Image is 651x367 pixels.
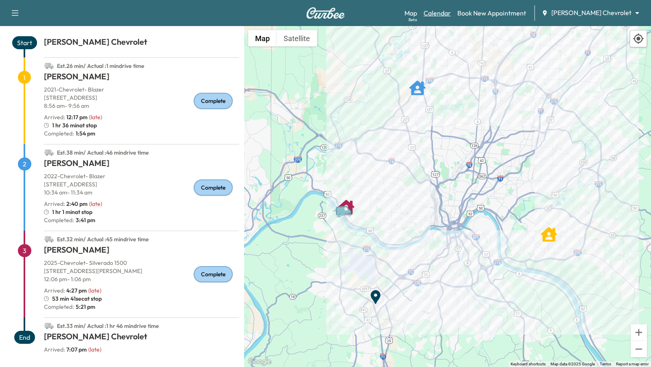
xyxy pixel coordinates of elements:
[44,172,239,180] p: 2022 - Chevrolet - Blazer
[44,331,239,345] h1: [PERSON_NAME] Chevrolet
[66,346,87,353] span: 7:07 pm
[88,346,101,353] span: ( late )
[511,361,546,367] button: Keyboard shortcuts
[246,356,273,367] img: Google
[88,287,101,294] span: ( late )
[424,8,451,18] a: Calendar
[44,129,239,138] p: Completed:
[248,30,277,46] button: Show street map
[66,287,87,294] span: 4:27 pm
[57,62,144,70] span: Est. 26 min / Actual : 1 min drive time
[404,8,417,18] a: MapBeta
[44,259,239,267] p: 2025 - Chevrolet - Silverado 1500
[306,7,345,19] img: Curbee Logo
[44,94,239,102] p: [STREET_ADDRESS]
[74,216,95,224] span: 3:41 pm
[57,322,159,330] span: Est. 33 min / Actual : 1 hr 46 min drive time
[194,179,233,196] div: Complete
[89,114,102,121] span: ( late )
[194,93,233,109] div: Complete
[44,157,239,172] h1: [PERSON_NAME]
[409,76,426,92] gmp-advanced-marker: Edward Clark
[630,30,647,47] div: Recenter map
[44,113,87,121] p: Arrived :
[12,36,37,49] span: Start
[44,267,239,275] p: [STREET_ADDRESS][PERSON_NAME]
[44,71,239,85] h1: [PERSON_NAME]
[541,222,557,238] gmp-advanced-marker: James Bilz
[44,345,87,354] p: Arrived :
[44,216,239,224] p: Completed:
[332,197,360,211] gmp-advanced-marker: Van
[44,36,239,51] h1: [PERSON_NAME] Chevrolet
[246,356,273,367] a: Open this area in Google Maps (opens a new window)
[57,149,149,156] span: Est. 38 min / Actual : 46 min drive time
[551,362,595,366] span: Map data ©2025 Google
[66,200,87,208] span: 2:40 pm
[409,17,417,23] div: Beta
[600,362,611,366] a: Terms (opens in new tab)
[338,195,354,211] gmp-advanced-marker: Michael McCoy
[44,200,87,208] p: Arrived :
[18,244,31,257] span: 3
[52,208,92,216] span: 1 hr 1 min at stop
[18,71,31,84] span: 1
[66,114,87,121] span: 12:17 pm
[367,285,384,301] gmp-advanced-marker: End Point
[277,30,317,46] button: Show satellite imagery
[44,102,239,110] p: 8:56 am - 9:56 am
[44,244,239,259] h1: [PERSON_NAME]
[44,188,239,197] p: 10:34 am - 11:34 am
[52,121,97,129] span: 1 hr 36 min at stop
[74,129,95,138] span: 1:54 pm
[44,275,239,283] p: 12:06 pm - 1:06 pm
[74,303,95,311] span: 5:21 pm
[57,236,149,243] span: Est. 32 min / Actual : 45 min drive time
[52,295,102,303] span: 53 min 41sec at stop
[457,8,526,18] a: Book New Appointment
[551,8,631,17] span: [PERSON_NAME] Chevrolet
[631,324,647,341] button: Zoom in
[44,286,87,295] p: Arrived :
[44,85,239,94] p: 2021 - Chevrolet - Blazer
[18,157,31,170] span: 2
[616,362,649,366] a: Report a map error
[44,303,239,311] p: Completed:
[44,180,239,188] p: [STREET_ADDRESS]
[631,341,647,357] button: Zoom out
[14,331,35,344] span: End
[194,266,233,282] div: Complete
[89,200,102,208] span: ( late )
